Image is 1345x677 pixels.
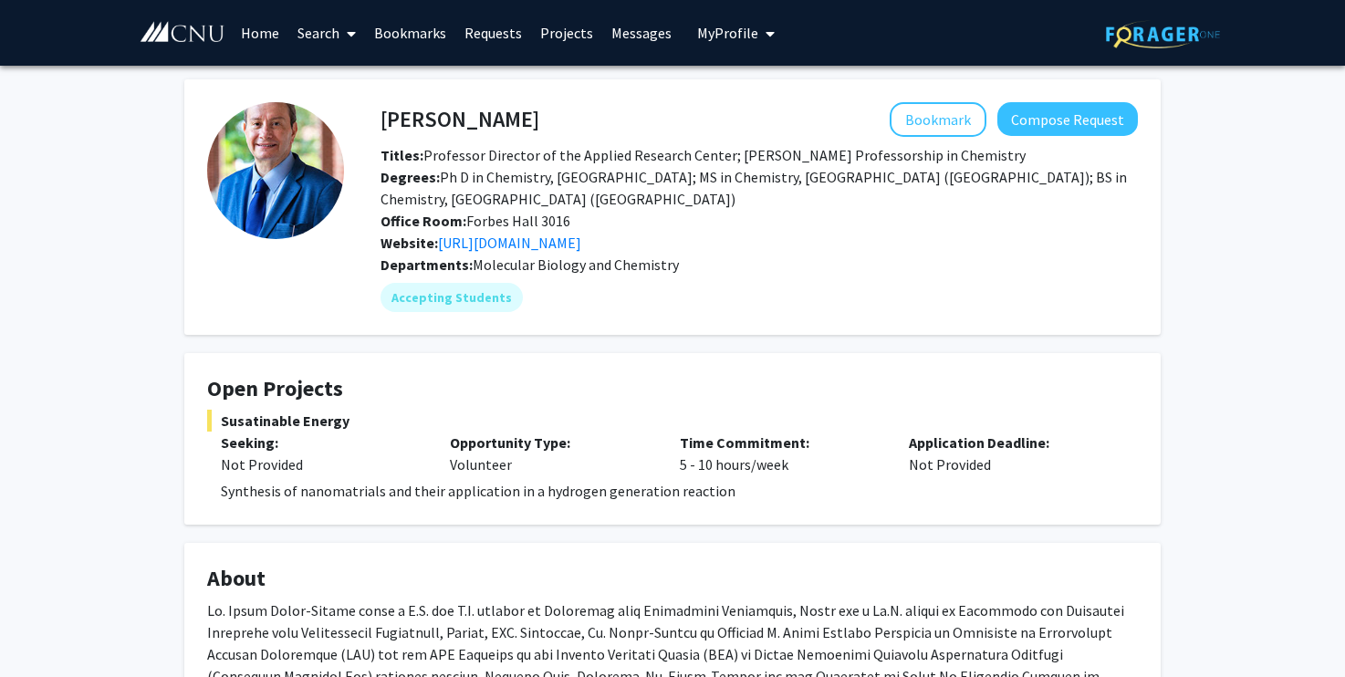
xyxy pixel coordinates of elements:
b: Departments: [381,255,473,274]
button: Compose Request to Tarek Abdel-Fattah [997,102,1138,136]
div: Not Provided [221,453,422,475]
img: Profile Picture [207,102,344,239]
p: Seeking: [221,432,422,453]
p: Application Deadline: [909,432,1110,453]
h4: [PERSON_NAME] [381,102,539,136]
b: Titles: [381,146,423,164]
a: Bookmarks [365,1,455,65]
span: My Profile [697,24,758,42]
span: Susatinable Energy [207,410,1138,432]
iframe: Chat [14,595,78,663]
a: Messages [602,1,681,65]
span: Molecular Biology and Chemistry [473,255,679,274]
div: 5 - 10 hours/week [666,432,895,475]
h4: Open Projects [207,376,1138,402]
img: ForagerOne Logo [1106,20,1220,48]
a: Search [288,1,365,65]
b: Website: [381,234,438,252]
a: Home [232,1,288,65]
span: Forbes Hall 3016 [381,212,570,230]
a: Opens in a new tab [438,234,581,252]
button: Add Tarek Abdel-Fattah to Bookmarks [890,102,986,137]
mat-chip: Accepting Students [381,283,523,312]
b: Degrees: [381,168,440,186]
span: Professor Director of the Applied Research Center; [PERSON_NAME] Professorship in Chemistry [381,146,1026,164]
p: Synthesis of nanomatrials and their application in a hydrogen generation reaction [221,480,1138,502]
img: Christopher Newport University Logo [139,21,225,44]
div: Volunteer [436,432,665,475]
div: Not Provided [895,432,1124,475]
p: Time Commitment: [680,432,881,453]
b: Office Room: [381,212,466,230]
a: Projects [531,1,602,65]
p: Opportunity Type: [450,432,652,453]
span: Ph D in Chemistry, [GEOGRAPHIC_DATA]; MS in Chemistry, [GEOGRAPHIC_DATA] ([GEOGRAPHIC_DATA]); BS ... [381,168,1127,208]
h4: About [207,566,1138,592]
a: Requests [455,1,531,65]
